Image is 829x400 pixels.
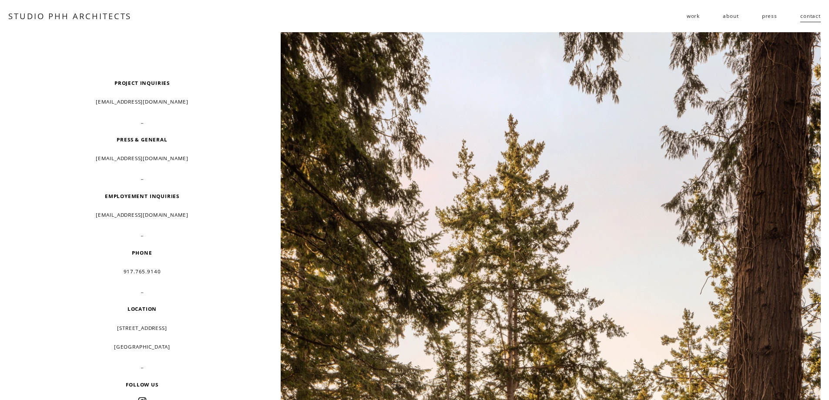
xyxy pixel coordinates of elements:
[105,192,179,199] strong: EMPLOYEMENT INQUIRIES
[687,10,700,22] span: work
[723,9,738,23] a: about
[42,171,242,183] p: _
[42,152,242,165] p: [EMAIL_ADDRESS][DOMAIN_NAME]
[42,265,242,278] p: 917.765.9140
[42,359,242,372] p: _
[42,114,242,127] p: _
[687,9,700,23] a: folder dropdown
[42,284,242,296] p: _
[42,208,242,221] p: [EMAIL_ADDRESS][DOMAIN_NAME]
[8,10,131,21] a: STUDIO PHH ARCHITECTS
[42,227,242,240] p: _
[132,249,152,256] strong: PHONE
[114,79,170,86] strong: PROJECT INQUIRIES
[42,340,242,353] p: [GEOGRAPHIC_DATA]
[117,136,167,143] strong: PRESS & GENERAL
[800,9,821,23] a: contact
[42,95,242,108] p: [EMAIL_ADDRESS][DOMAIN_NAME]
[42,322,242,334] p: [STREET_ADDRESS]
[126,381,158,388] strong: FOLLOW US
[762,9,777,23] a: press
[128,305,157,312] strong: LOCATION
